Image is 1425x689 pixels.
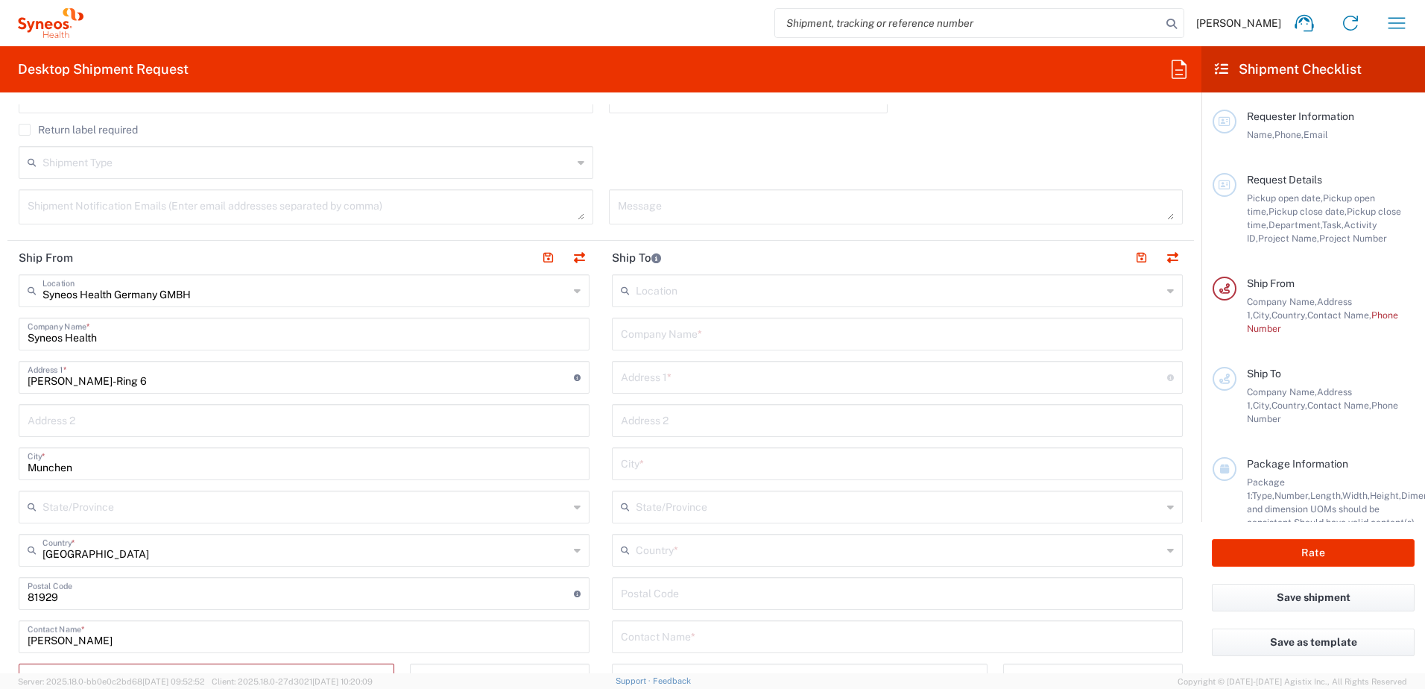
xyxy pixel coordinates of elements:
[1268,206,1347,217] span: Pickup close date,
[1271,309,1307,321] span: Country,
[1247,458,1348,470] span: Package Information
[1247,277,1295,289] span: Ship From
[1342,490,1370,501] span: Width,
[1370,490,1401,501] span: Height,
[1304,129,1328,140] span: Email
[1247,174,1322,186] span: Request Details
[653,676,691,685] a: Feedback
[1247,192,1323,204] span: Pickup open date,
[1253,309,1271,321] span: City,
[1212,539,1415,567] button: Rate
[775,9,1161,37] input: Shipment, tracking or reference number
[18,677,205,686] span: Server: 2025.18.0-bb0e0c2bd68
[212,677,373,686] span: Client: 2025.18.0-27d3021
[19,251,73,265] h2: Ship From
[1258,233,1319,244] span: Project Name,
[1310,490,1342,501] span: Length,
[1247,368,1281,380] span: Ship To
[1274,129,1304,140] span: Phone,
[312,677,373,686] span: [DATE] 10:20:09
[612,251,661,265] h2: Ship To
[1319,233,1387,244] span: Project Number
[18,60,189,78] h2: Desktop Shipment Request
[142,677,205,686] span: [DATE] 09:52:52
[1247,476,1285,501] span: Package 1:
[1307,400,1371,411] span: Contact Name,
[19,124,138,136] label: Return label required
[1212,629,1415,656] button: Save as template
[1274,490,1310,501] span: Number,
[1247,386,1317,397] span: Company Name,
[1212,584,1415,611] button: Save shipment
[616,676,653,685] a: Support
[1268,219,1322,230] span: Department,
[1294,517,1415,528] span: Should have valid content(s)
[1247,110,1354,122] span: Requester Information
[1252,490,1274,501] span: Type,
[1247,296,1317,307] span: Company Name,
[1178,675,1407,688] span: Copyright © [DATE]-[DATE] Agistix Inc., All Rights Reserved
[1253,400,1271,411] span: City,
[1215,60,1362,78] h2: Shipment Checklist
[1247,129,1274,140] span: Name,
[1307,309,1371,321] span: Contact Name,
[1322,219,1344,230] span: Task,
[1271,400,1307,411] span: Country,
[1196,16,1281,30] span: [PERSON_NAME]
